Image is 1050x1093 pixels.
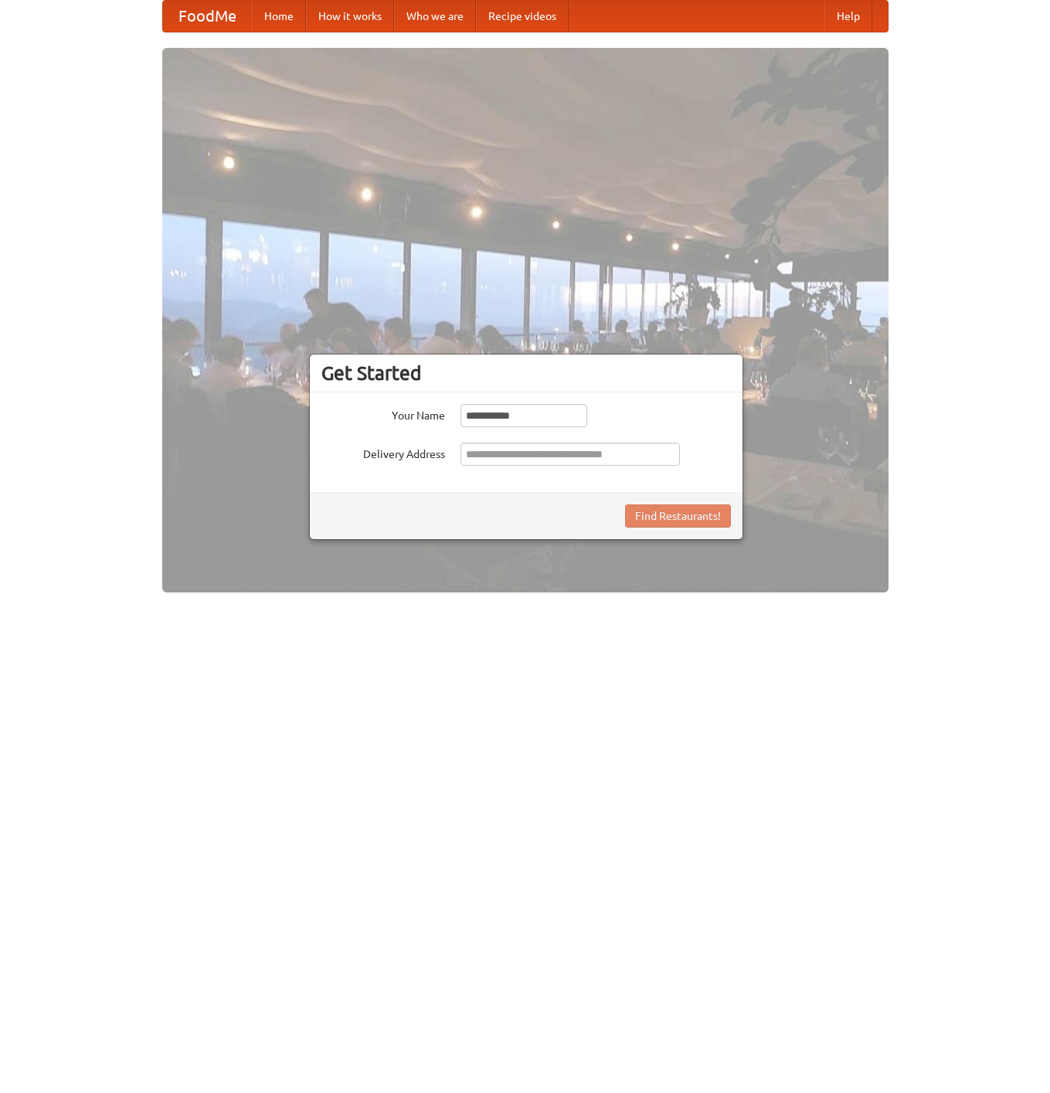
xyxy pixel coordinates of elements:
[321,443,445,462] label: Delivery Address
[625,504,731,528] button: Find Restaurants!
[306,1,394,32] a: How it works
[163,1,252,32] a: FoodMe
[476,1,569,32] a: Recipe videos
[394,1,476,32] a: Who we are
[824,1,872,32] a: Help
[321,404,445,423] label: Your Name
[321,362,731,385] h3: Get Started
[252,1,306,32] a: Home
